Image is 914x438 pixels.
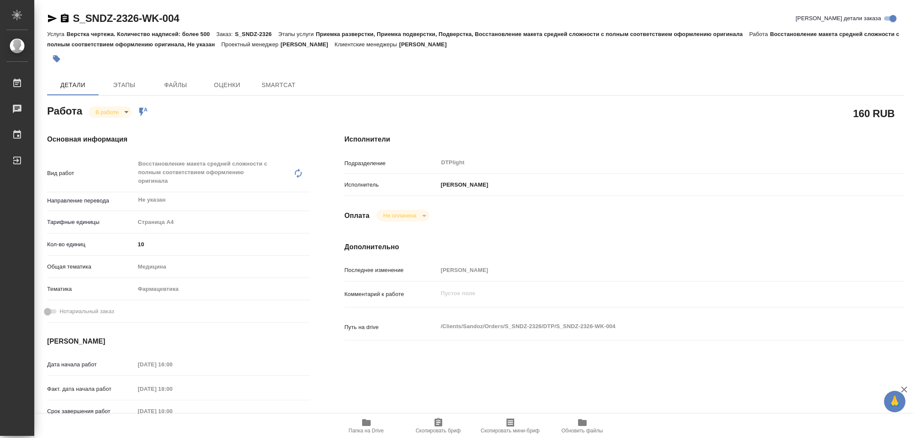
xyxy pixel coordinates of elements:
span: Нотариальный заказ [60,307,114,316]
span: Скопировать бриф [416,428,461,434]
div: Фармацевтика [135,282,310,296]
p: Работа [749,31,770,37]
p: Вид работ [47,169,135,178]
h2: 160 RUB [853,106,895,121]
input: Пустое поле [438,264,858,276]
span: Обновить файлы [561,428,603,434]
span: Файлы [155,80,196,91]
a: S_SNDZ-2326-WK-004 [73,12,179,24]
p: [PERSON_NAME] [281,41,335,48]
p: Верстка чертежа. Количество надписей: более 500 [66,31,216,37]
button: Скопировать бриф [402,414,474,438]
span: SmartCat [258,80,299,91]
p: Направление перевода [47,196,135,205]
div: Медицина [135,260,310,274]
span: 🙏 [887,393,902,411]
p: Комментарий к работе [345,290,438,299]
button: Скопировать мини-бриф [474,414,546,438]
input: Пустое поле [135,405,210,417]
button: Не оплачена [381,212,419,219]
p: Приемка разверстки, Приемка подверстки, Подверстка, Восстановление макета средней сложности с пол... [316,31,749,37]
input: Пустое поле [135,358,210,371]
input: ✎ Введи что-нибудь [135,238,310,251]
button: Добавить тэг [47,49,66,68]
p: Срок завершения работ [47,407,135,416]
p: Проектный менеджер [221,41,280,48]
h4: Оплата [345,211,370,221]
span: [PERSON_NAME] детали заказа [796,14,881,23]
input: Пустое поле [135,383,210,395]
h4: Основная информация [47,134,310,145]
p: Заказ: [216,31,235,37]
p: Путь на drive [345,323,438,332]
span: Этапы [104,80,145,91]
span: Оценки [207,80,248,91]
p: Подразделение [345,159,438,168]
p: Услуга [47,31,66,37]
p: Исполнитель [345,181,438,189]
p: Этапы услуги [278,31,316,37]
p: [PERSON_NAME] [399,41,453,48]
h2: Работа [47,103,82,118]
button: Папка на Drive [330,414,402,438]
p: Тематика [47,285,135,293]
p: Общая тематика [47,263,135,271]
button: Скопировать ссылку для ЯМессенджера [47,13,57,24]
p: [PERSON_NAME] [438,181,488,189]
button: Обновить файлы [546,414,618,438]
p: Клиентские менеджеры [335,41,399,48]
p: Тарифные единицы [47,218,135,227]
div: В работе [89,106,132,118]
span: Папка на Drive [349,428,384,434]
p: Кол-во единиц [47,240,135,249]
span: Скопировать мини-бриф [481,428,539,434]
button: Скопировать ссылку [60,13,70,24]
h4: [PERSON_NAME] [47,336,310,347]
p: S_SNDZ-2326 [235,31,278,37]
p: Последнее изменение [345,266,438,275]
p: Факт. дата начала работ [47,385,135,393]
button: В работе [93,109,121,116]
span: Детали [52,80,93,91]
div: Страница А4 [135,215,310,230]
h4: Дополнительно [345,242,905,252]
h4: Исполнители [345,134,905,145]
textarea: /Clients/Sandoz/Orders/S_SNDZ-2326/DTP/S_SNDZ-2326-WK-004 [438,319,858,334]
button: 🙏 [884,391,905,412]
div: В работе [376,210,429,221]
p: Дата начала работ [47,360,135,369]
